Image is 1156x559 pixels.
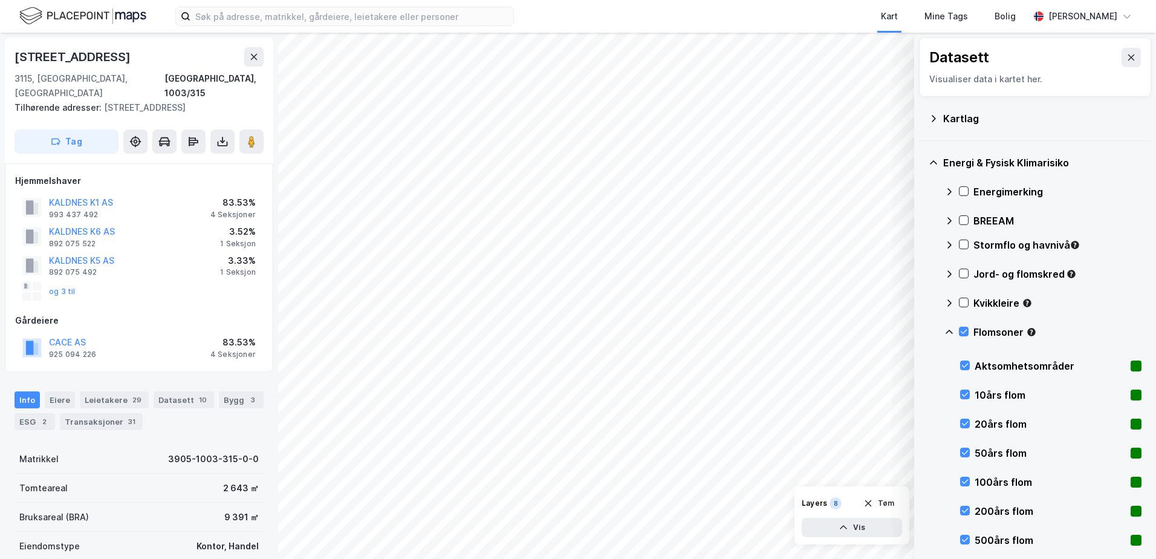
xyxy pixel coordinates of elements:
[1022,298,1033,309] div: Tooltip anchor
[210,350,256,359] div: 4 Seksjoner
[15,313,263,328] div: Gårdeiere
[973,214,1141,228] div: BREEAM
[975,359,1126,373] div: Aktsomhetsområder
[38,416,50,428] div: 2
[1026,327,1037,338] div: Tooltip anchor
[1048,9,1117,24] div: [PERSON_NAME]
[973,296,1141,310] div: Kvikkleire
[49,210,98,220] div: 993 437 492
[49,267,97,277] div: 892 075 492
[973,185,1141,199] div: Energimerking
[929,72,1141,87] div: Visualiser data i kartet her.
[154,391,214,408] div: Datasett
[210,210,256,220] div: 4 Seksjoner
[1070,240,1080,250] div: Tooltip anchor
[15,174,263,188] div: Hjemmelshaver
[210,335,256,350] div: 83.53%
[19,510,89,525] div: Bruksareal (BRA)
[130,394,144,406] div: 29
[15,102,104,113] span: Tilhørende adresser:
[975,475,1126,489] div: 100års flom
[219,391,264,408] div: Bygg
[929,48,989,67] div: Datasett
[19,539,80,554] div: Eiendomstype
[975,446,1126,460] div: 50års flom
[943,155,1141,170] div: Energi & Fysisk Klimarisiko
[1066,269,1077,279] div: Tooltip anchor
[975,388,1126,402] div: 10års flom
[802,499,827,508] div: Layers
[15,413,55,430] div: ESG
[247,394,259,406] div: 3
[973,238,1141,252] div: Stormflo og havnivå
[45,391,75,408] div: Eiere
[19,452,59,466] div: Matrikkel
[49,239,96,249] div: 892 075 522
[830,497,842,509] div: 8
[975,417,1126,431] div: 20års flom
[973,267,1141,281] div: Jord- og flomskred
[190,7,513,25] input: Søk på adresse, matrikkel, gårdeiere, leietakere eller personer
[60,413,143,430] div: Transaksjoner
[220,267,256,277] div: 1 Seksjon
[220,224,256,239] div: 3.52%
[15,129,119,154] button: Tag
[924,9,968,24] div: Mine Tags
[943,111,1141,126] div: Kartlag
[196,394,209,406] div: 10
[49,350,96,359] div: 925 094 226
[975,533,1126,548] div: 500års flom
[224,510,259,525] div: 9 391 ㎡
[1096,501,1156,559] iframe: Chat Widget
[15,71,164,100] div: 3115, [GEOGRAPHIC_DATA], [GEOGRAPHIC_DATA]
[15,391,40,408] div: Info
[995,9,1016,24] div: Bolig
[223,481,259,495] div: 2 643 ㎡
[973,325,1141,339] div: Flomsoner
[164,71,264,100] div: [GEOGRAPHIC_DATA], 1003/315
[19,481,68,495] div: Tomteareal
[15,100,254,115] div: [STREET_ADDRESS]
[220,239,256,249] div: 1 Seksjon
[802,518,902,537] button: Vis
[210,195,256,210] div: 83.53%
[19,5,146,27] img: logo.f888ab2527a4732fd821a326f86c7f29.svg
[126,416,138,428] div: 31
[15,47,133,67] div: [STREET_ADDRESS]
[881,9,898,24] div: Kart
[80,391,149,408] div: Leietakere
[220,253,256,268] div: 3.33%
[856,494,902,513] button: Tøm
[196,539,259,554] div: Kontor, Handel
[168,452,259,466] div: 3905-1003-315-0-0
[975,504,1126,518] div: 200års flom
